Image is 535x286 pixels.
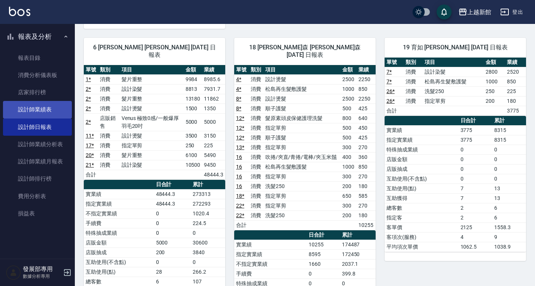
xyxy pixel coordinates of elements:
[191,247,225,257] td: 3840
[484,77,505,86] td: 1000
[263,201,340,210] td: 指定單剪
[492,116,526,126] th: 累計
[84,189,154,199] td: 實業績
[357,142,376,152] td: 270
[98,74,120,84] td: 消費
[154,180,191,190] th: 日合計
[459,203,492,213] td: 2
[184,131,202,141] td: 3500
[236,164,242,170] a: 16
[505,96,526,106] td: 180
[234,220,249,230] td: 合計
[340,181,357,191] td: 200
[357,113,376,123] td: 640
[357,191,376,201] td: 585
[249,172,263,181] td: 消費
[202,104,225,113] td: 1350
[492,213,526,222] td: 6
[120,131,184,141] td: 設計燙髮
[340,142,357,152] td: 300
[492,135,526,145] td: 8315
[234,259,307,269] td: 不指定實業績
[459,164,492,174] td: 0
[357,181,376,191] td: 180
[191,238,225,247] td: 30600
[459,222,492,232] td: 2125
[249,201,263,210] td: 消費
[340,172,357,181] td: 300
[404,96,423,106] td: 消費
[263,142,340,152] td: 指定單剪
[191,180,225,190] th: 累計
[98,141,120,150] td: 消費
[98,65,120,75] th: 類別
[404,58,423,67] th: 類別
[340,162,357,172] td: 1000
[243,44,367,59] span: 18 [PERSON_NAME]森 [PERSON_NAME]森 [DATE] 日報表
[263,104,340,113] td: 順子護髮
[492,193,526,203] td: 13
[3,27,72,46] button: 報表及分析
[236,183,242,189] a: 16
[154,189,191,199] td: 48444.3
[249,142,263,152] td: 消費
[263,181,340,191] td: 洗髮250
[154,228,191,238] td: 0
[202,84,225,94] td: 7931.7
[357,220,376,230] td: 10255
[98,150,120,160] td: 消費
[154,267,191,277] td: 28
[154,257,191,267] td: 0
[340,123,357,133] td: 500
[234,65,376,230] table: a dense table
[84,247,154,257] td: 店販抽成
[459,135,492,145] td: 3775
[394,44,517,51] span: 19 育如 [PERSON_NAME] [DATE] 日報表
[84,257,154,267] td: 互助使用(不含點)
[191,189,225,199] td: 273313
[3,153,72,170] a: 設計師業績月報表
[385,222,459,232] td: 客單價
[404,67,423,77] td: 消費
[120,141,184,150] td: 指定單剪
[340,269,376,279] td: 399.8
[357,123,376,133] td: 450
[263,65,340,75] th: 項目
[385,135,459,145] td: 指定實業績
[423,77,484,86] td: 松島再生髮敷護髮
[263,133,340,142] td: 順子護髮
[505,106,526,116] td: 3775
[234,249,307,259] td: 指定實業績
[423,86,484,96] td: 洗髮250
[340,191,357,201] td: 650
[497,5,526,19] button: 登出
[357,84,376,94] td: 850
[234,65,249,75] th: 單號
[340,94,357,104] td: 2500
[492,145,526,154] td: 0
[385,184,459,193] td: 互助使用(點)
[340,65,357,75] th: 金額
[484,67,505,77] td: 2800
[404,86,423,96] td: 消費
[385,154,459,164] td: 店販金額
[202,170,225,179] td: 48444.3
[84,170,98,179] td: 合計
[357,65,376,75] th: 業績
[340,210,357,220] td: 200
[459,213,492,222] td: 2
[307,230,340,240] th: 日合計
[385,106,404,116] td: 合計
[459,125,492,135] td: 3775
[423,58,484,67] th: 項目
[385,58,404,67] th: 單號
[423,96,484,106] td: 指定單剪
[357,210,376,220] td: 180
[307,249,340,259] td: 8595
[385,213,459,222] td: 指定客
[492,125,526,135] td: 8315
[492,203,526,213] td: 6
[191,199,225,209] td: 272293
[120,104,184,113] td: 設計燙髮
[423,67,484,77] td: 設計染髮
